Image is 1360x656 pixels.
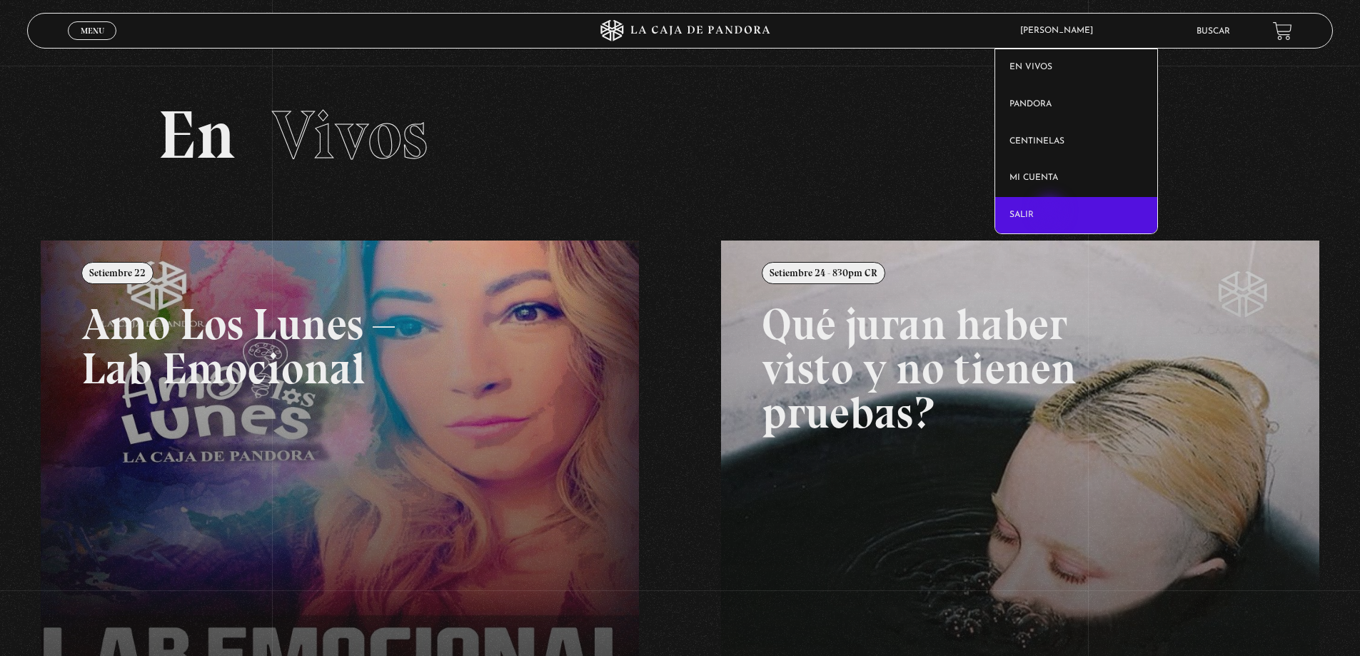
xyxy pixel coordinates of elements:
[995,160,1157,197] a: Mi cuenta
[158,101,1202,169] h2: En
[995,49,1157,86] a: En vivos
[1197,27,1230,36] a: Buscar
[995,123,1157,161] a: Centinelas
[76,39,109,49] span: Cerrar
[272,94,428,176] span: Vivos
[995,86,1157,123] a: Pandora
[995,197,1157,234] a: Salir
[1013,26,1107,35] span: [PERSON_NAME]
[1273,21,1292,41] a: View your shopping cart
[81,26,104,35] span: Menu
